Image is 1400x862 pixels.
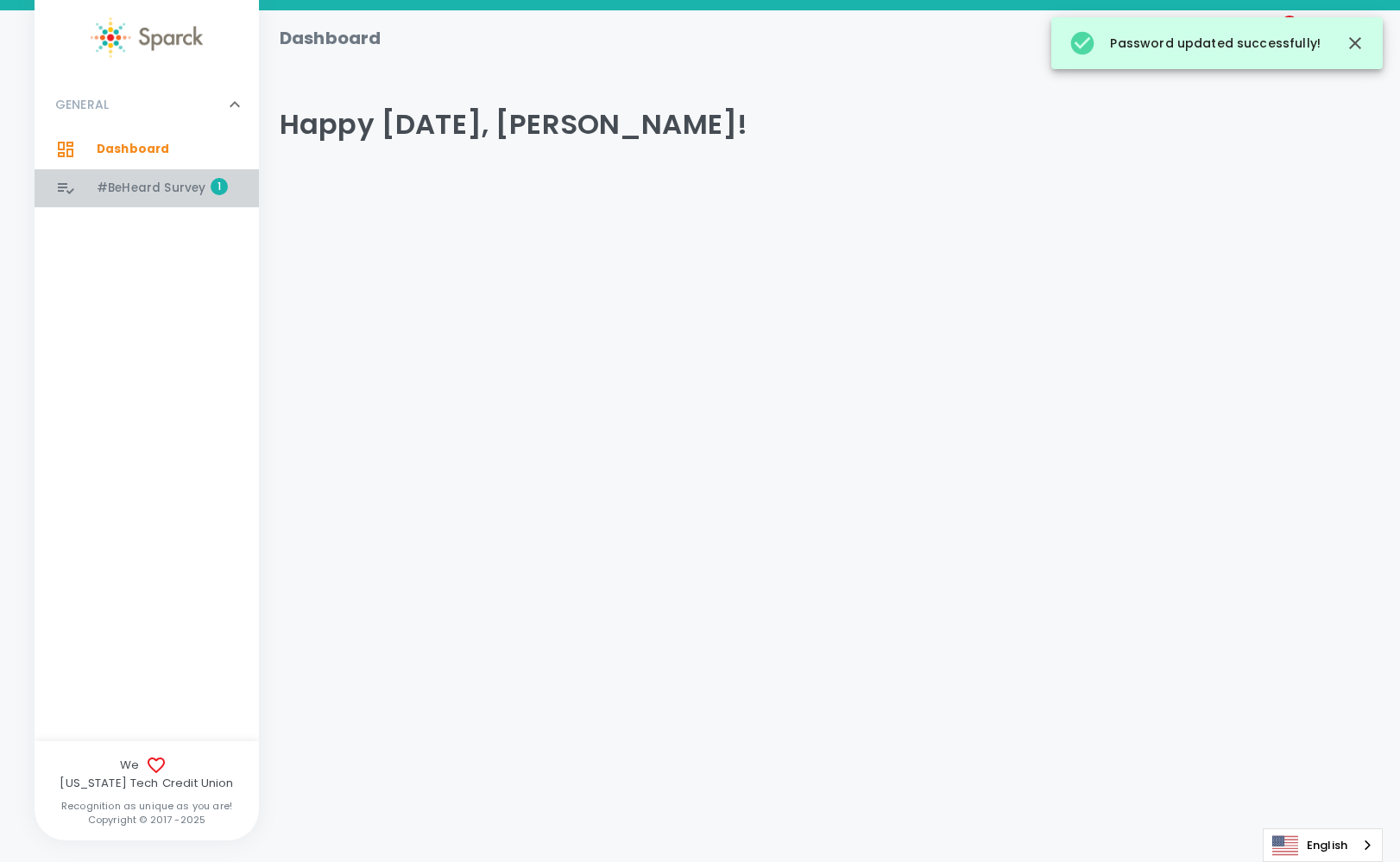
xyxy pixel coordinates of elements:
[35,130,259,214] div: GENERAL
[97,141,169,158] span: Dashboard
[35,755,259,792] span: We [US_STATE] Tech Credit Union
[280,107,1379,142] h4: Happy [DATE], [PERSON_NAME]!
[1264,829,1382,861] a: English
[280,24,381,52] h1: Dashboard
[1069,22,1321,64] div: Password updated successfully!
[35,79,259,130] div: GENERAL
[35,17,259,58] a: Sparck logo
[35,813,259,827] p: Copyright © 2017 - 2025
[1263,828,1383,862] aside: Language selected: English
[35,130,259,168] a: Dashboard
[55,96,109,113] p: GENERAL
[211,178,228,195] span: 1
[35,799,259,813] p: Recognition as unique as you are!
[1263,828,1383,862] div: Language
[91,17,203,58] img: Sparck logo
[35,169,259,207] a: #BeHeard Survey1
[97,180,205,197] span: #BeHeard Survey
